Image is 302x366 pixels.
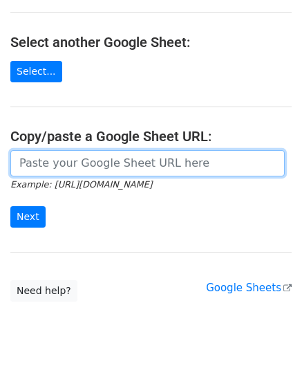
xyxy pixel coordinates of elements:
[10,61,62,82] a: Select...
[206,282,292,294] a: Google Sheets
[10,128,292,145] h4: Copy/paste a Google Sheet URL:
[10,34,292,51] h4: Select another Google Sheet:
[10,206,46,228] input: Next
[233,300,302,366] iframe: Chat Widget
[10,179,152,190] small: Example: [URL][DOMAIN_NAME]
[10,150,285,176] input: Paste your Google Sheet URL here
[10,280,77,302] a: Need help?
